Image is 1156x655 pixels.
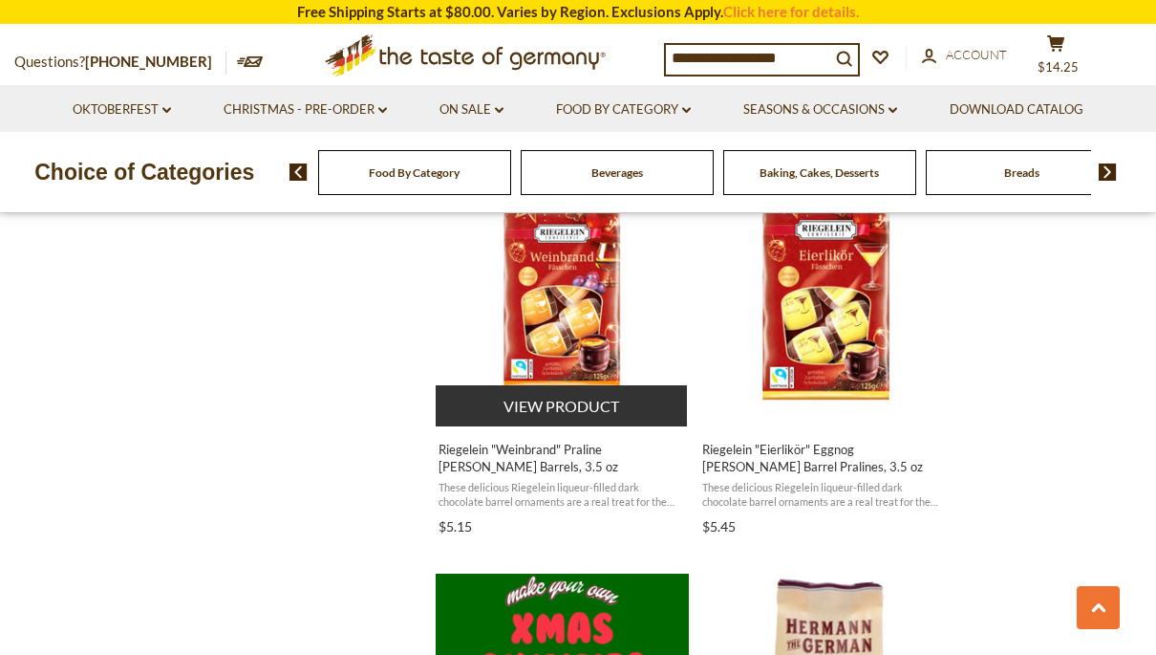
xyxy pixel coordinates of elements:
a: [PHONE_NUMBER] [85,53,212,70]
img: Riegelein Wine Brandy Pralines [436,157,689,410]
a: Food By Category [369,165,460,180]
a: Oktoberfest [73,99,171,120]
a: Food By Category [556,99,691,120]
button: $14.25 [1027,34,1084,82]
span: $5.45 [702,518,736,535]
a: On Sale [439,99,503,120]
a: Baking, Cakes, Desserts [760,165,879,180]
span: Account [946,47,1007,62]
span: These delicious Riegelein liqueur-filled dark chocolate barrel ornaments are a real treat for the... [702,480,950,510]
p: Questions? [14,50,226,75]
a: Breads [1004,165,1039,180]
span: Riegelein "Weinbrand" Praline [PERSON_NAME] Barrels, 3.5 oz [439,441,686,475]
a: Seasons & Occasions [743,99,897,120]
a: Riegelein [436,140,689,541]
span: These delicious Riegelein liqueur-filled dark chocolate barrel ornaments are a real treat for the... [439,480,686,510]
span: $14.25 [1038,59,1079,75]
span: $5.15 [439,518,472,535]
a: Riegelein [699,140,953,541]
a: Account [922,45,1007,66]
span: Riegelein "Eierlikör" Eggnog [PERSON_NAME] Barrel Pralines, 3.5 oz [702,441,950,475]
img: Riegelein Eggnong Brandy Pralines [699,157,953,410]
img: previous arrow [289,164,308,181]
img: next arrow [1099,164,1117,181]
a: Click here for details. [723,3,859,20]
a: Download Catalog [950,99,1083,120]
button: View product [436,385,687,426]
a: Beverages [591,165,643,180]
a: Christmas - PRE-ORDER [224,99,387,120]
